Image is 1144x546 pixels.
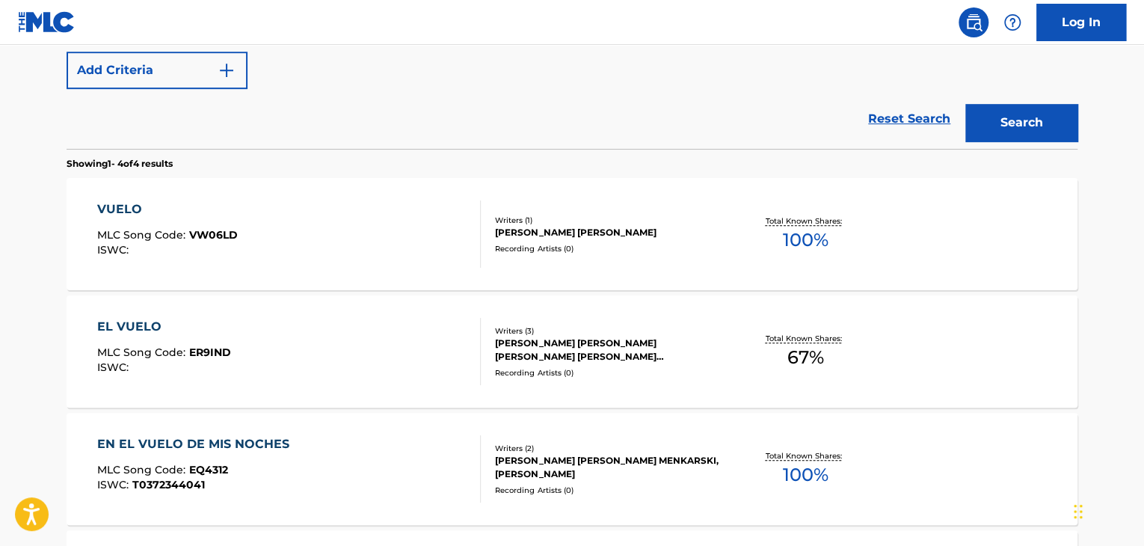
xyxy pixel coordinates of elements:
[495,337,721,364] div: [PERSON_NAME] [PERSON_NAME] [PERSON_NAME] [PERSON_NAME] [PERSON_NAME]
[97,200,238,218] div: VUELO
[782,227,828,254] span: 100 %
[495,215,721,226] div: Writers ( 1 )
[97,463,189,476] span: MLC Song Code :
[495,485,721,496] div: Recording Artists ( 0 )
[189,463,228,476] span: EQ4312
[997,7,1027,37] div: Help
[782,461,828,488] span: 100 %
[495,454,721,481] div: [PERSON_NAME] [PERSON_NAME] MENKARSKI, [PERSON_NAME]
[67,52,247,89] button: Add Criteria
[959,7,988,37] a: Public Search
[97,478,132,491] span: ISWC :
[97,435,297,453] div: EN EL VUELO DE MIS NOCHES
[132,478,205,491] span: T0372344041
[1069,474,1144,546] div: Widget de chat
[861,102,958,135] a: Reset Search
[787,344,823,371] span: 67 %
[495,243,721,254] div: Recording Artists ( 0 )
[765,333,845,344] p: Total Known Shares:
[97,346,189,359] span: MLC Song Code :
[97,361,132,374] span: ISWC :
[218,61,236,79] img: 9d2ae6d4665cec9f34b9.svg
[1074,489,1083,534] div: Arrastrar
[97,243,132,257] span: ISWC :
[67,157,173,171] p: Showing 1 - 4 of 4 results
[67,178,1077,290] a: VUELOMLC Song Code:VW06LDISWC:Writers (1)[PERSON_NAME] [PERSON_NAME]Recording Artists (0)Total Kn...
[765,450,845,461] p: Total Known Shares:
[765,215,845,227] p: Total Known Shares:
[97,228,189,242] span: MLC Song Code :
[18,11,76,33] img: MLC Logo
[189,346,231,359] span: ER9IND
[495,367,721,378] div: Recording Artists ( 0 )
[495,443,721,454] div: Writers ( 2 )
[965,13,982,31] img: search
[67,413,1077,525] a: EN EL VUELO DE MIS NOCHESMLC Song Code:EQ4312ISWC:T0372344041Writers (2)[PERSON_NAME] [PERSON_NAM...
[1036,4,1126,41] a: Log In
[97,318,231,336] div: EL VUELO
[965,104,1077,141] button: Search
[1069,474,1144,546] iframe: Chat Widget
[1003,13,1021,31] img: help
[67,295,1077,408] a: EL VUELOMLC Song Code:ER9INDISWC:Writers (3)[PERSON_NAME] [PERSON_NAME] [PERSON_NAME] [PERSON_NAM...
[189,228,238,242] span: VW06LD
[495,325,721,337] div: Writers ( 3 )
[495,226,721,239] div: [PERSON_NAME] [PERSON_NAME]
